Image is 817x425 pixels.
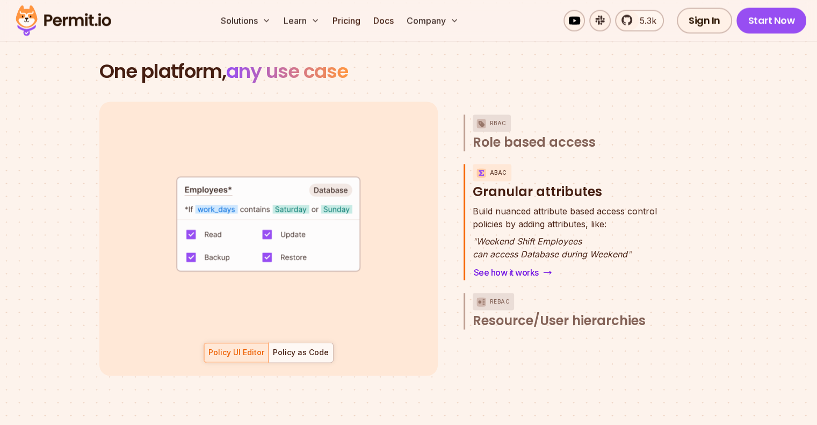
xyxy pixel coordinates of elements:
[490,114,507,132] p: RBAC
[677,8,732,33] a: Sign In
[269,342,334,363] button: Policy as Code
[99,61,718,82] h2: One platform,
[473,205,673,280] div: ABACGranular attributes
[490,293,510,310] p: ReBAC
[328,10,365,31] a: Pricing
[473,312,646,329] span: Resource/User hierarchies
[473,205,657,218] span: Build nuanced attribute based access control
[473,293,673,329] button: ReBACResource/User hierarchies
[615,10,664,31] a: 5.3k
[11,2,116,39] img: Permit logo
[473,236,476,247] span: "
[226,57,348,85] span: any use case
[627,249,631,260] span: "
[473,235,657,261] p: Weekend Shift Employees can access Database during Weekend
[473,114,673,151] button: RBACRole based access
[473,205,657,230] p: policies by adding attributes, like:
[633,14,656,27] span: 5.3k
[369,10,398,31] a: Docs
[273,347,329,358] div: Policy as Code
[473,134,596,151] span: Role based access
[736,8,807,33] a: Start Now
[279,10,324,31] button: Learn
[402,10,463,31] button: Company
[473,265,553,280] a: See how it works
[216,10,275,31] button: Solutions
